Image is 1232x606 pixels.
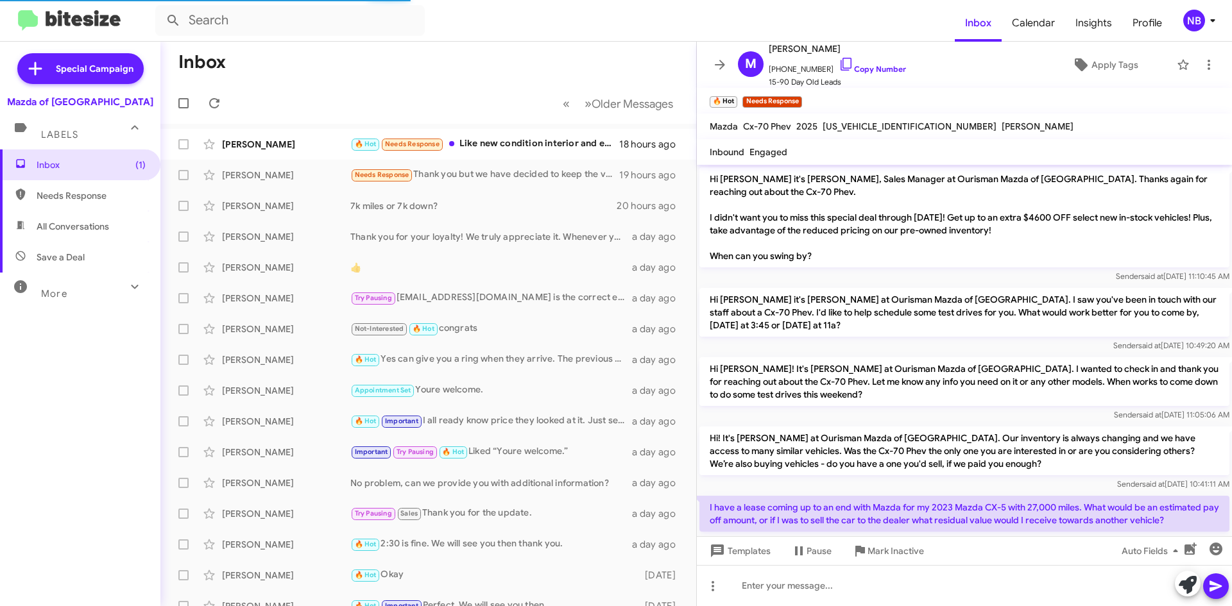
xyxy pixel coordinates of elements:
button: Auto Fields [1111,539,1193,562]
span: Apply Tags [1091,53,1138,76]
input: Search [155,5,425,36]
button: Next [577,90,681,117]
span: Pause [807,539,832,562]
div: Liked “Youre welcome.” [350,444,632,459]
small: Needs Response [742,96,801,108]
a: Inbox [955,4,1002,42]
div: a day ago [632,292,686,305]
div: a day ago [632,415,686,428]
span: [PERSON_NAME] [1002,121,1074,132]
span: 🔥 Hot [355,417,377,425]
span: [US_VEHICLE_IDENTIFICATION_NUMBER] [823,121,997,132]
div: [EMAIL_ADDRESS][DOMAIN_NAME] is the correct email? [350,290,632,305]
span: Important [385,417,418,425]
span: 🔥 Hot [413,324,434,333]
div: No problem, can we provide you with additional information? [350,476,632,489]
div: 19 hours ago [619,169,686,181]
div: I all ready know price they looked at it. Just send prices of cars I asked for and we could possi... [350,414,632,428]
div: Okay [350,568,638,582]
div: Thank you for the update. [350,506,632,521]
div: 7k miles or 7k down? [350,199,617,212]
span: Auto Fields [1122,539,1183,562]
span: Labels [41,129,78,140]
button: Apply Tags [1039,53,1170,76]
span: 🔥 Hot [355,140,377,148]
div: 18 hours ago [619,138,686,151]
span: Mazda [710,121,738,132]
span: [DATE] 12:29:53 PM [699,535,765,545]
p: I have a lease coming up to an end with Mazda for my 2023 Mazda CX-5 with 27,000 miles. What woul... [699,496,1229,532]
div: a day ago [632,261,686,274]
span: Inbox [37,158,146,171]
span: Sales [400,509,418,518]
span: said at [1141,271,1163,281]
div: Mazda of [GEOGRAPHIC_DATA] [7,96,153,108]
span: Cx-70 Phev [743,121,791,132]
button: Pause [781,539,842,562]
span: Appointment Set [355,386,411,394]
div: [PERSON_NAME] [222,169,350,181]
span: Try Pausing [355,294,392,302]
small: 🔥 Hot [710,96,737,108]
span: said at [1138,341,1161,350]
p: Hi [PERSON_NAME] it's [PERSON_NAME], Sales Manager at Ourisman Mazda of [GEOGRAPHIC_DATA]. Thanks... [699,167,1229,267]
p: Hi! It's [PERSON_NAME] at Ourisman Mazda of [GEOGRAPHIC_DATA]. Our inventory is always changing a... [699,426,1229,475]
a: Calendar [1002,4,1065,42]
span: Special Campaign [56,62,133,75]
button: NB [1172,10,1218,31]
span: M [745,54,757,74]
span: Needs Response [355,171,409,179]
a: Copy Number [839,64,906,74]
span: » [585,96,592,112]
span: said at [1139,410,1161,419]
div: a day ago [632,384,686,397]
h1: Inbox [178,52,226,72]
span: 15-90 Day Old Leads [769,76,906,88]
span: Save a Deal [37,251,85,264]
div: [PERSON_NAME] [222,199,350,212]
button: Mark Inactive [842,539,934,562]
div: congrats [350,321,632,336]
div: 20 hours ago [617,199,686,212]
div: [PERSON_NAME] [222,353,350,366]
div: [PERSON_NAME] [222,538,350,551]
span: Insights [1065,4,1122,42]
span: [PERSON_NAME] [769,41,906,56]
div: [PERSON_NAME] [222,230,350,243]
nav: Page navigation example [556,90,681,117]
div: 2:30 is fine. We will see you then thank you. [350,537,632,551]
span: 🔥 Hot [355,571,377,579]
div: 👍 [350,261,632,274]
div: a day ago [632,446,686,459]
span: Not-Interested [355,324,404,333]
div: a day ago [632,538,686,551]
span: 🔥 Hot [442,448,464,456]
p: Hi [PERSON_NAME]! It's [PERSON_NAME] at Ourisman Mazda of [GEOGRAPHIC_DATA]. I wanted to check in... [699,357,1229,406]
div: [PERSON_NAME] [222,415,350,428]
button: Templates [697,539,781,562]
div: [PERSON_NAME] [222,323,350,335]
span: Try Pausing [355,509,392,518]
div: NB [1183,10,1205,31]
span: [PHONE_NUMBER] [769,56,906,76]
span: « [563,96,570,112]
span: Older Messages [592,97,673,111]
div: a day ago [632,353,686,366]
span: (1) [135,158,146,171]
div: [PERSON_NAME] [222,569,350,582]
div: Thank you for your loyalty! We truly appreciate it. Whenever you're ready to talk about your vehi... [350,230,632,243]
span: Needs Response [37,189,146,202]
span: All Conversations [37,220,109,233]
div: [PERSON_NAME] [222,261,350,274]
div: [PERSON_NAME] [222,446,350,459]
div: [PERSON_NAME] [222,292,350,305]
span: said at [1142,479,1165,489]
button: Previous [555,90,577,117]
div: a day ago [632,476,686,489]
span: Sender [DATE] 10:41:11 AM [1117,479,1229,489]
div: a day ago [632,323,686,335]
p: Hi [PERSON_NAME] it's [PERSON_NAME] at Ourisman Mazda of [GEOGRAPHIC_DATA]. I saw you've been in ... [699,288,1229,337]
span: Templates [707,539,771,562]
